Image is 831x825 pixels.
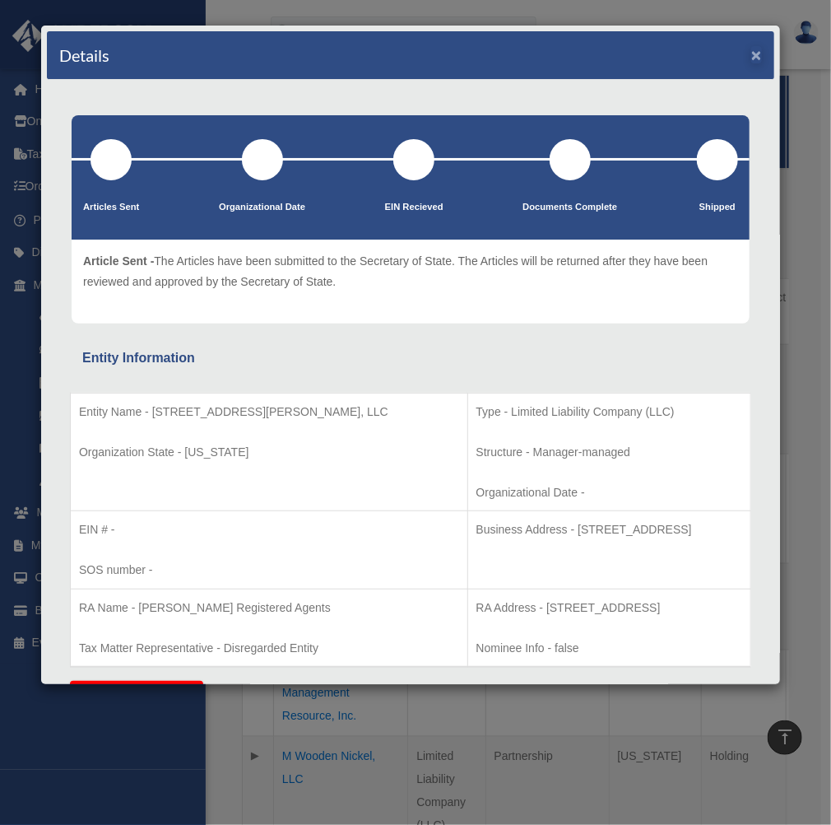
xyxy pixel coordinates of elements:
[476,520,742,540] p: Business Address - [STREET_ADDRESS]
[219,199,305,216] p: Organizational Date
[476,598,742,618] p: RA Address - [STREET_ADDRESS]
[59,44,109,67] h4: Details
[83,254,154,268] span: Article Sent -
[79,442,459,463] p: Organization State - [US_STATE]
[751,46,762,63] button: ×
[82,347,739,370] div: Entity Information
[79,638,459,659] p: Tax Matter Representative - Disregarded Entity
[697,199,738,216] p: Shipped
[79,598,459,618] p: RA Name - [PERSON_NAME] Registered Agents
[79,520,459,540] p: EIN # -
[83,199,139,216] p: Articles Sent
[522,199,617,216] p: Documents Complete
[476,402,742,422] p: Type - Limited Liability Company (LLC)
[83,251,738,291] p: The Articles have been submitted to the Secretary of State. The Articles will be returned after t...
[476,638,742,659] p: Nominee Info - false
[79,402,459,422] p: Entity Name - [STREET_ADDRESS][PERSON_NAME], LLC
[476,482,742,503] p: Organizational Date -
[385,199,443,216] p: EIN Recieved
[79,560,459,580] p: SOS number -
[476,442,742,463] p: Structure - Manager-managed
